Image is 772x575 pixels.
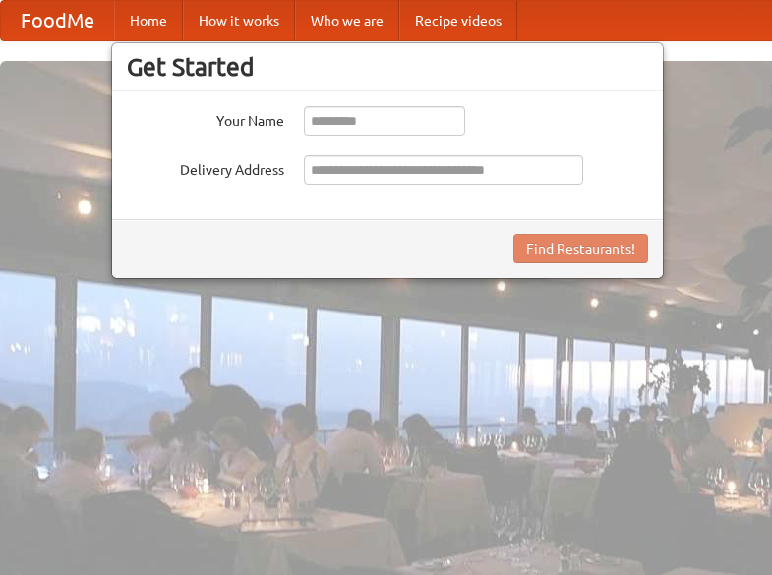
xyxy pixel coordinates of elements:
[127,106,284,131] label: Your Name
[1,1,114,40] a: FoodMe
[127,52,648,82] h3: Get Started
[127,155,284,180] label: Delivery Address
[399,1,517,40] a: Recipe videos
[183,1,295,40] a: How it works
[513,234,648,263] button: Find Restaurants!
[114,1,183,40] a: Home
[295,1,399,40] a: Who we are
